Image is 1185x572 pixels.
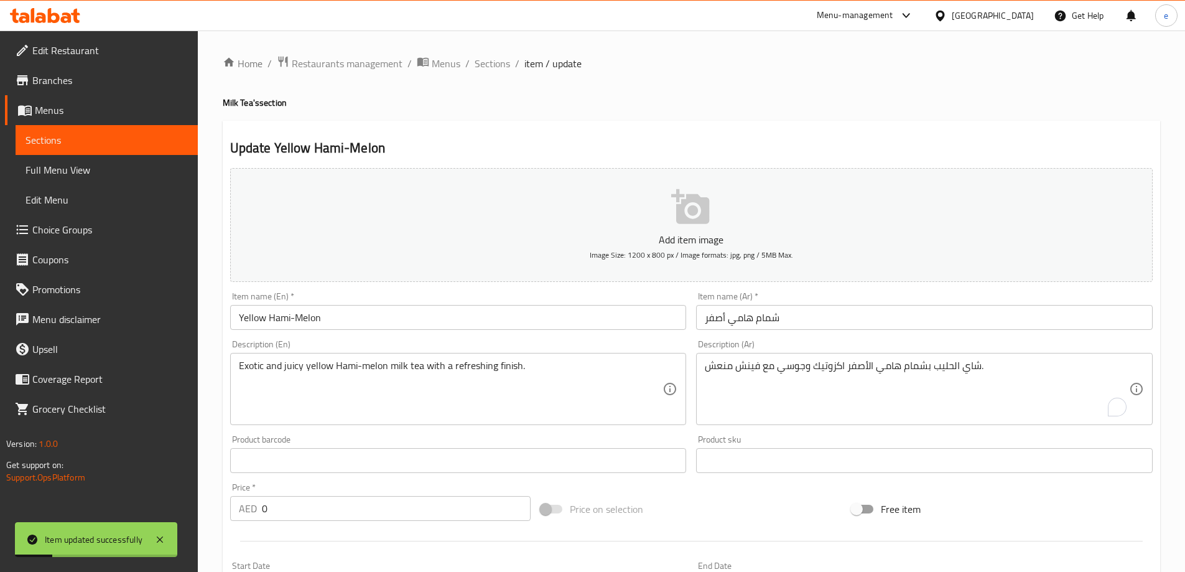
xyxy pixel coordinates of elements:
[35,103,188,118] span: Menus
[515,56,519,71] li: /
[5,274,198,304] a: Promotions
[570,502,643,517] span: Price on selection
[465,56,470,71] li: /
[32,342,188,357] span: Upsell
[39,436,58,452] span: 1.0.0
[417,55,460,72] a: Menus
[292,56,402,71] span: Restaurants management
[267,56,272,71] li: /
[6,469,85,485] a: Support.OpsPlatform
[5,364,198,394] a: Coverage Report
[407,56,412,71] li: /
[249,232,1133,247] p: Add item image
[230,139,1153,157] h2: Update Yellow Hami-Melon
[5,95,198,125] a: Menus
[432,56,460,71] span: Menus
[5,304,198,334] a: Menu disclaimer
[26,133,188,148] span: Sections
[239,360,663,419] textarea: Exotic and juicy yellow Hami-melon milk tea with a refreshing finish.
[223,56,263,71] a: Home
[26,162,188,177] span: Full Menu View
[696,448,1153,473] input: Please enter product sku
[32,252,188,267] span: Coupons
[705,360,1129,419] textarea: To enrich screen reader interactions, please activate Accessibility in Grammarly extension settings
[230,168,1153,282] button: Add item imageImage Size: 1200 x 800 px / Image formats: jpg, png / 5MB Max.
[881,502,921,517] span: Free item
[239,501,257,516] p: AED
[5,334,198,364] a: Upsell
[6,457,63,473] span: Get support on:
[32,372,188,387] span: Coverage Report
[16,155,198,185] a: Full Menu View
[262,496,531,521] input: Please enter price
[45,533,142,546] div: Item updated successfully
[5,245,198,274] a: Coupons
[6,436,37,452] span: Version:
[32,222,188,237] span: Choice Groups
[32,73,188,88] span: Branches
[16,185,198,215] a: Edit Menu
[590,248,793,262] span: Image Size: 1200 x 800 px / Image formats: jpg, png / 5MB Max.
[32,312,188,327] span: Menu disclaimer
[230,305,687,330] input: Enter name En
[32,43,188,58] span: Edit Restaurant
[5,35,198,65] a: Edit Restaurant
[5,65,198,95] a: Branches
[26,192,188,207] span: Edit Menu
[277,55,402,72] a: Restaurants management
[223,96,1160,109] h4: Milk Tea's section
[32,282,188,297] span: Promotions
[5,394,198,424] a: Grocery Checklist
[475,56,510,71] a: Sections
[1164,9,1168,22] span: e
[696,305,1153,330] input: Enter name Ar
[223,55,1160,72] nav: breadcrumb
[524,56,582,71] span: item / update
[952,9,1034,22] div: [GEOGRAPHIC_DATA]
[32,401,188,416] span: Grocery Checklist
[230,448,687,473] input: Please enter product barcode
[817,8,893,23] div: Menu-management
[5,215,198,245] a: Choice Groups
[16,125,198,155] a: Sections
